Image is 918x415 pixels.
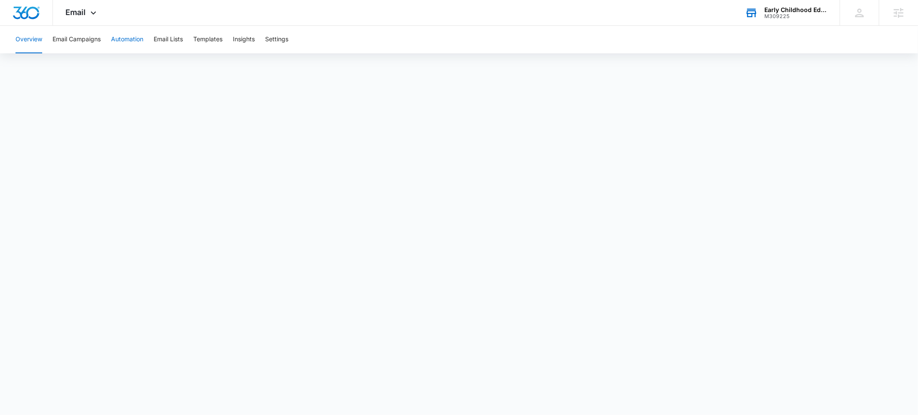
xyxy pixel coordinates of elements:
span: Email [66,8,86,17]
button: Overview [15,26,42,53]
button: Templates [193,26,223,53]
button: Settings [265,26,288,53]
div: account id [764,13,827,19]
button: Email Campaigns [53,26,101,53]
div: account name [764,6,827,13]
button: Insights [233,26,255,53]
button: Email Lists [154,26,183,53]
button: Automation [111,26,143,53]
